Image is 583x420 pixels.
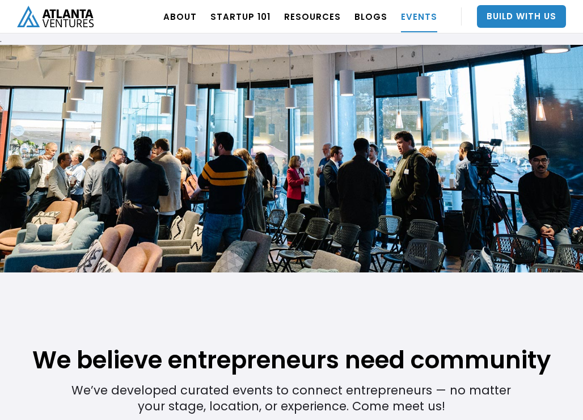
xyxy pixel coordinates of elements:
[210,1,271,32] a: Startup 101
[354,1,387,32] a: BLOGS
[401,1,437,32] a: EVENTS
[67,287,516,414] div: We’ve developed curated events to connect entrepreneurs — no matter your stage, location, or expe...
[477,5,566,28] a: Build With Us
[284,1,341,32] a: RESOURCES
[11,287,572,376] h1: We believe entrepreneurs need community
[163,1,197,32] a: ABOUT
